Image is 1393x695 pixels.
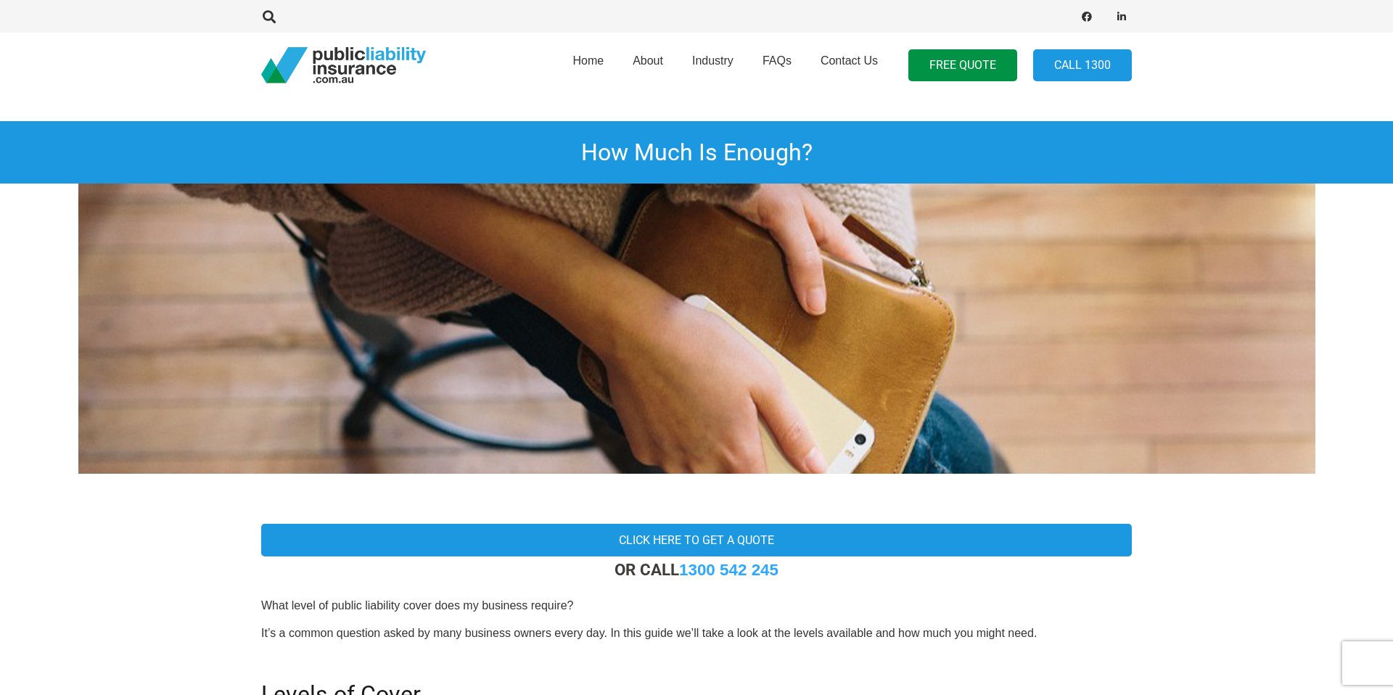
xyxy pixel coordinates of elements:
a: 1300 542 245 [679,561,778,579]
img: Reducing Your Public Liability Cost [78,184,1315,474]
span: Home [572,54,604,67]
a: pli_logotransparent [261,47,426,83]
a: LinkedIn [1111,7,1132,27]
a: About [618,28,678,102]
strong: OR CALL [615,560,778,579]
span: Industry [692,54,734,67]
a: Search [255,10,284,23]
a: FREE QUOTE [908,49,1017,82]
span: Contact Us [821,54,878,67]
span: About [633,54,663,67]
a: Industry [678,28,748,102]
span: FAQs [763,54,792,67]
a: Call 1300 [1033,49,1132,82]
a: Home [558,28,618,102]
a: Contact Us [806,28,892,102]
p: It’s a common question asked by many business owners every day. In this guide we’ll take a look a... [261,625,1132,641]
a: Click here to get a quote [261,524,1132,556]
a: Facebook [1077,7,1097,27]
a: FAQs [748,28,806,102]
p: What level of public liability cover does my business require? [261,598,1132,614]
